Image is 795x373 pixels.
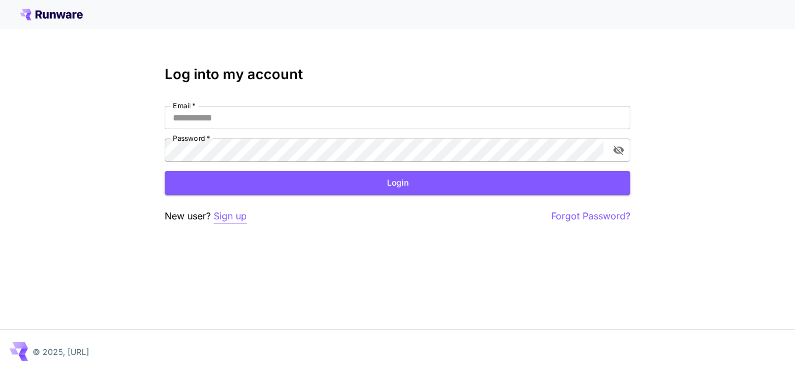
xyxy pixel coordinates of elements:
h3: Log into my account [165,66,630,83]
label: Email [173,101,196,111]
label: Password [173,133,210,143]
button: toggle password visibility [608,140,629,161]
button: Sign up [214,209,247,223]
button: Login [165,171,630,195]
p: New user? [165,209,247,223]
button: Forgot Password? [551,209,630,223]
p: © 2025, [URL] [33,346,89,358]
